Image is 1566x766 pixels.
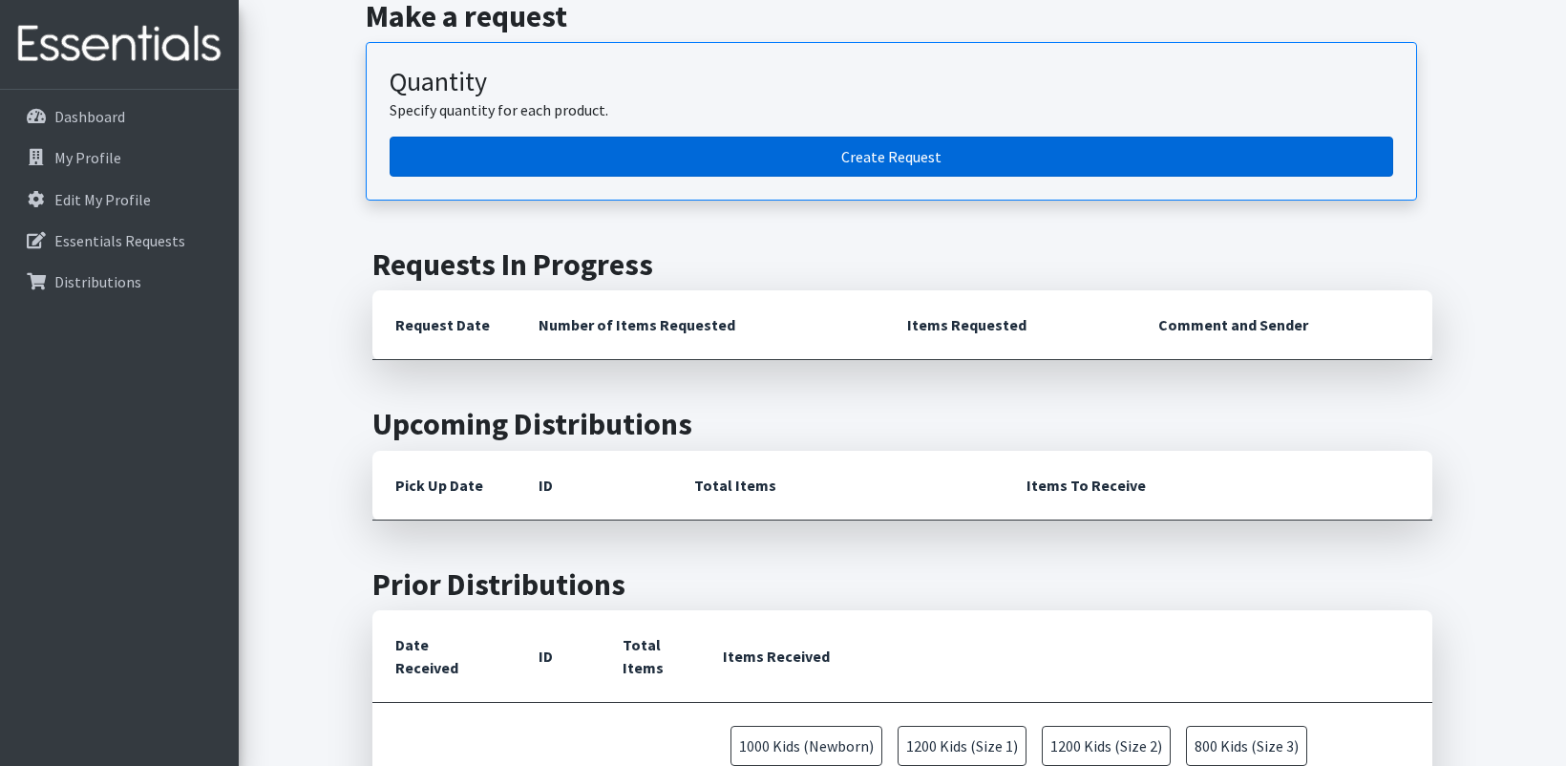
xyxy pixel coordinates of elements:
[372,406,1432,442] h2: Upcoming Distributions
[1042,726,1171,766] span: 1200 Kids (Size 2)
[730,726,882,766] span: 1000 Kids (Newborn)
[54,231,185,250] p: Essentials Requests
[1004,451,1432,521] th: Items To Receive
[1186,726,1307,766] span: 800 Kids (Size 3)
[898,726,1026,766] span: 1200 Kids (Size 1)
[372,610,516,703] th: Date Received
[372,290,516,360] th: Request Date
[372,451,516,521] th: Pick Up Date
[54,107,125,126] p: Dashboard
[1135,290,1432,360] th: Comment and Sender
[671,451,1004,521] th: Total Items
[8,12,231,76] img: HumanEssentials
[8,263,231,301] a: Distributions
[516,451,671,521] th: ID
[390,137,1393,177] a: Create a request by quantity
[8,138,231,177] a: My Profile
[390,98,1393,121] p: Specify quantity for each product.
[884,290,1135,360] th: Items Requested
[372,566,1432,603] h2: Prior Distributions
[54,148,121,167] p: My Profile
[8,181,231,219] a: Edit My Profile
[8,222,231,260] a: Essentials Requests
[8,97,231,136] a: Dashboard
[390,66,1393,98] h3: Quantity
[372,246,1432,283] h2: Requests In Progress
[54,272,141,291] p: Distributions
[516,610,600,703] th: ID
[600,610,700,703] th: Total Items
[54,190,151,209] p: Edit My Profile
[516,290,884,360] th: Number of Items Requested
[700,610,1432,703] th: Items Received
